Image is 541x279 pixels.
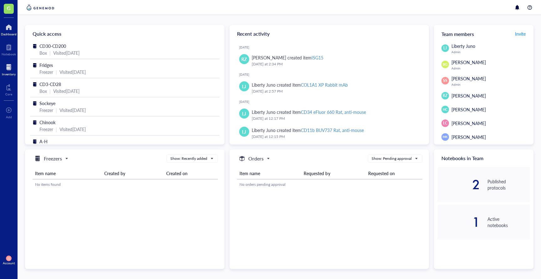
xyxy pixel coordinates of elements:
div: [DATE] [239,73,424,76]
a: RZ[PERSON_NAME] created itemISG15[DATE] at 2:34 PM [234,52,424,70]
div: | [56,126,57,133]
a: Notebook [2,42,16,56]
div: Admin [451,66,530,70]
div: Freezer [39,126,53,133]
div: Active notebooks [487,216,530,228]
div: Quick access [25,25,224,43]
span: RZ [443,93,447,99]
h5: Freezers [44,155,62,162]
button: Invite [515,29,526,39]
div: [DATE] at 2:34 PM [252,61,419,67]
span: G [7,4,11,12]
div: Visited [DATE] [53,88,80,94]
div: | [56,107,57,114]
span: SS [7,257,10,260]
span: [PERSON_NAME] [451,134,486,140]
div: Freezer [39,68,53,75]
th: Requested on [366,168,422,179]
div: | [49,88,51,94]
span: LJ [443,45,447,51]
div: [DATE] at 2:57 PM [252,88,419,94]
h5: Orders [248,155,264,162]
span: [PERSON_NAME] [451,93,486,99]
div: COL1A1 XP Rabbit mAb [301,82,348,88]
span: A-H [39,138,48,145]
div: Account [3,261,15,265]
a: Dashboard [1,22,17,36]
span: CD3-CD28 [39,81,61,87]
div: Visited [DATE] [59,126,86,133]
a: Core [5,82,12,96]
span: Invite [515,31,526,37]
div: Dashboard [1,32,17,36]
span: HC [443,107,448,112]
div: Liberty Juno created item [252,109,366,115]
div: 1 [438,217,480,227]
div: Show: Recently added [170,156,207,161]
div: | [56,68,57,75]
span: MK [443,135,447,139]
div: Inventory [2,72,16,76]
a: LJLiberty Juno created itemCD11b BUV737 Rat, anti-mouse[DATE] at 12:15 PM [234,124,424,142]
div: Core [5,92,12,96]
div: [PERSON_NAME] created item [252,54,323,61]
div: Notebooks in Team [434,150,533,167]
div: [DATE] at 12:15 PM [252,134,419,140]
div: 2 [438,180,480,190]
span: LJ [242,83,246,90]
span: [PERSON_NAME] [451,75,486,82]
div: CD11b BUV737 Rat, anti-mouse [301,127,364,133]
div: Admin [451,83,530,86]
div: | [49,49,51,56]
div: Box [39,88,47,94]
div: Box [39,49,47,56]
div: [DATE] [239,100,424,104]
div: Recent activity [229,25,429,43]
div: No orders pending approval [240,182,420,187]
div: Visited [DATE] [59,107,86,114]
th: Created on [164,168,218,179]
a: Inventory [2,62,16,76]
div: No items found [35,182,215,187]
a: LJLiberty Juno created itemCOL1A1 XP Rabbit mAb[DATE] at 2:57 PM [234,79,424,97]
div: Team members [434,25,533,43]
div: Add [6,115,12,119]
div: Visited [DATE] [53,49,80,56]
span: LC [443,120,447,126]
div: [DATE] [239,45,424,49]
div: ISG15 [312,54,323,61]
div: Liberty Juno created item [252,81,348,88]
img: genemod-logo [25,4,56,11]
span: RZ [241,56,247,63]
div: Notebook [2,52,16,56]
div: Freezer [39,107,53,114]
span: LJ [242,110,246,117]
th: Created by [102,168,163,179]
span: [PERSON_NAME] [451,120,486,126]
span: Chinook [39,119,55,125]
span: Liberty Juno [451,43,475,49]
div: Visited [DATE] [59,68,86,75]
span: SS [443,78,447,84]
div: Admin [451,50,530,54]
div: [DATE] at 12:17 PM [252,115,419,122]
th: Item name [237,168,301,179]
div: Liberty Juno created item [252,127,364,134]
span: BG [443,62,448,67]
span: [PERSON_NAME] [451,59,486,65]
div: Show: Pending approval [372,156,412,161]
div: CD34 eFluor 660 Rat, anti-mouse [301,109,366,115]
th: Requested by [301,168,366,179]
a: LJLiberty Juno created itemCD34 eFluor 660 Rat, anti-mouse[DATE] at 12:17 PM [234,106,424,124]
span: CD30-CD200 [39,43,66,49]
span: Fridges [39,62,53,68]
th: Item name [33,168,102,179]
span: LJ [242,128,246,135]
div: Published protocols [487,178,530,191]
span: Sockeye [39,100,55,106]
span: [PERSON_NAME] [451,106,486,113]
